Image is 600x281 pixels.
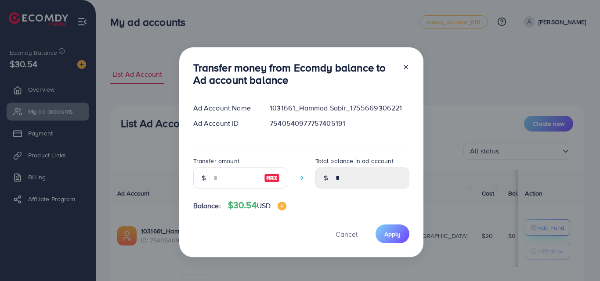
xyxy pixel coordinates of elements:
h3: Transfer money from Ecomdy balance to Ad account balance [193,61,395,87]
span: Apply [384,230,401,238]
button: Cancel [325,224,369,243]
span: Balance: [193,201,221,211]
button: Apply [376,224,409,243]
img: image [264,173,280,183]
h4: $30.54 [228,200,286,211]
iframe: Chat [563,242,593,274]
label: Transfer amount [193,157,239,165]
label: Total balance in ad account [315,157,394,165]
div: 7540540977757405191 [263,118,416,128]
span: USD [257,201,271,210]
div: Ad Account ID [186,118,263,128]
div: 1031661_Hammad Sabir_1755669306221 [263,103,416,113]
img: image [278,202,286,210]
div: Ad Account Name [186,103,263,113]
span: Cancel [336,229,358,239]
